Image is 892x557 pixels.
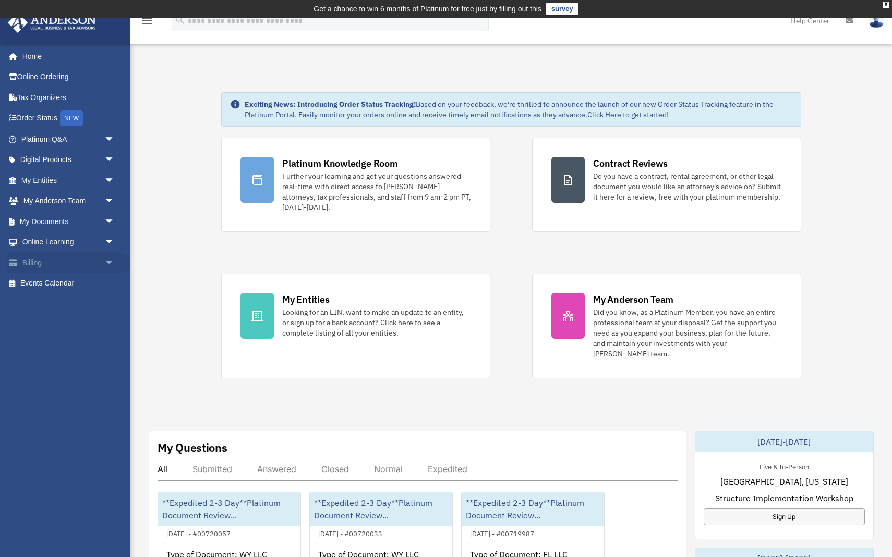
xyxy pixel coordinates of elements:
i: search [174,14,186,26]
a: Events Calendar [7,273,130,294]
span: Structure Implementation Workshop [715,492,853,504]
div: Did you know, as a Platinum Member, you have an entire professional team at your disposal? Get th... [593,307,782,359]
div: [DATE]-[DATE] [695,431,874,452]
a: Click Here to get started! [587,110,669,119]
a: My Anderson Teamarrow_drop_down [7,191,130,212]
span: arrow_drop_down [104,150,125,171]
i: menu [141,15,153,27]
a: My Entities Looking for an EIN, want to make an update to an entity, or sign up for a bank accoun... [221,274,490,378]
div: Get a chance to win 6 months of Platinum for free just by filling out this [314,3,541,15]
div: My Anderson Team [593,293,673,306]
div: Further your learning and get your questions answered real-time with direct access to [PERSON_NAM... [282,171,471,213]
img: Anderson Advisors Platinum Portal [5,13,99,33]
a: My Anderson Team Did you know, as a Platinum Member, you have an entire professional team at your... [532,274,801,378]
div: [DATE] - #00720057 [158,527,239,538]
span: arrow_drop_down [104,129,125,150]
div: All [158,464,167,474]
div: close [883,2,889,8]
a: Home [7,46,125,67]
div: Answered [257,464,296,474]
a: Billingarrow_drop_down [7,252,130,273]
div: My Questions [158,440,227,455]
div: **Expedited 2-3 Day**Platinum Document Review... [462,492,604,526]
div: Live & In-Person [751,461,817,472]
div: **Expedited 2-3 Day**Platinum Document Review... [310,492,452,526]
div: Submitted [192,464,232,474]
div: Closed [321,464,349,474]
span: arrow_drop_down [104,191,125,212]
a: Digital Productsarrow_drop_down [7,150,130,170]
div: Based on your feedback, we're thrilled to announce the launch of our new Order Status Tracking fe... [245,99,792,120]
div: Do you have a contract, rental agreement, or other legal document you would like an attorney's ad... [593,171,782,202]
a: My Entitiesarrow_drop_down [7,170,130,191]
span: arrow_drop_down [104,170,125,191]
a: Order StatusNEW [7,108,130,129]
a: Online Learningarrow_drop_down [7,232,130,253]
div: Normal [374,464,403,474]
a: Platinum Q&Aarrow_drop_down [7,129,130,150]
a: Contract Reviews Do you have a contract, rental agreement, or other legal document you would like... [532,138,801,232]
a: survey [546,3,578,15]
span: [GEOGRAPHIC_DATA], [US_STATE] [720,475,848,488]
div: Looking for an EIN, want to make an update to an entity, or sign up for a bank account? Click her... [282,307,471,338]
div: [DATE] - #00720033 [310,527,391,538]
a: Tax Organizers [7,87,130,108]
div: Platinum Knowledge Room [282,157,398,170]
span: arrow_drop_down [104,252,125,274]
span: arrow_drop_down [104,211,125,232]
a: menu [141,18,153,27]
div: Expedited [428,464,467,474]
div: [DATE] - #00719987 [462,527,543,538]
strong: Exciting News: Introducing Order Status Tracking! [245,100,416,109]
a: Sign Up [704,508,865,525]
div: **Expedited 2-3 Day**Platinum Document Review... [158,492,300,526]
div: Contract Reviews [593,157,668,170]
a: Online Ordering [7,67,130,88]
div: NEW [60,110,83,126]
div: My Entities [282,293,329,306]
a: Platinum Knowledge Room Further your learning and get your questions answered real-time with dire... [221,138,490,232]
span: arrow_drop_down [104,232,125,253]
a: My Documentsarrow_drop_down [7,211,130,232]
img: User Pic [869,13,884,28]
